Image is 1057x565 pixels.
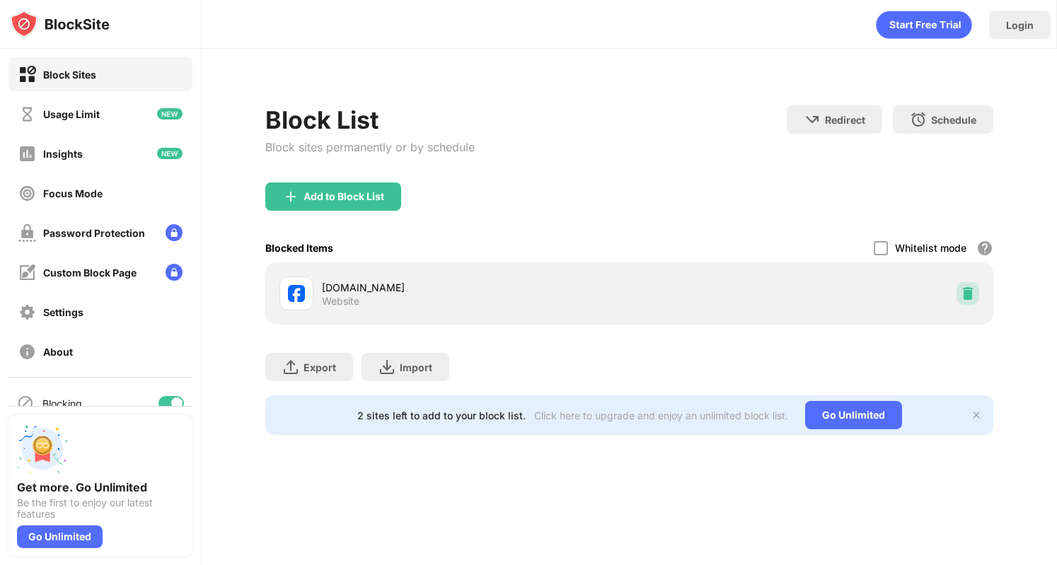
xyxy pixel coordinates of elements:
[18,303,36,321] img: settings-off.svg
[43,227,145,239] div: Password Protection
[157,148,183,159] img: new-icon.svg
[971,409,982,421] img: x-button.svg
[825,114,865,126] div: Redirect
[43,69,96,81] div: Block Sites
[288,285,305,302] img: favicons
[18,145,36,163] img: insights-off.svg
[18,185,36,202] img: focus-off.svg
[17,424,68,474] img: push-unlimited.svg
[931,114,976,126] div: Schedule
[43,267,137,279] div: Custom Block Page
[17,395,34,412] img: blocking-icon.svg
[18,105,36,123] img: time-usage-off.svg
[322,280,630,295] div: [DOMAIN_NAME]
[18,66,36,83] img: block-on.svg
[534,409,788,421] div: Click here to upgrade and enjoy an unlimited block list.
[43,187,103,199] div: Focus Mode
[895,242,966,254] div: Whitelist mode
[265,140,475,154] div: Block sites permanently or by schedule
[18,224,36,242] img: password-protection-off.svg
[43,148,83,160] div: Insights
[166,224,183,241] img: lock-menu.svg
[10,10,110,38] img: logo-blocksite.svg
[42,397,82,409] div: Blocking
[322,295,359,308] div: Website
[265,242,333,254] div: Blocked Items
[1006,19,1034,31] div: Login
[157,108,183,120] img: new-icon.svg
[304,361,336,373] div: Export
[876,11,972,39] div: animation
[18,264,36,281] img: customize-block-page-off.svg
[17,525,103,548] div: Go Unlimited
[400,361,432,373] div: Import
[166,264,183,281] img: lock-menu.svg
[43,108,100,120] div: Usage Limit
[17,497,184,520] div: Be the first to enjoy our latest features
[357,409,526,421] div: 2 sites left to add to your block list.
[805,401,902,429] div: Go Unlimited
[265,105,475,134] div: Block List
[18,343,36,361] img: about-off.svg
[43,346,73,358] div: About
[43,306,83,318] div: Settings
[17,480,184,494] div: Get more. Go Unlimited
[304,191,384,202] div: Add to Block List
